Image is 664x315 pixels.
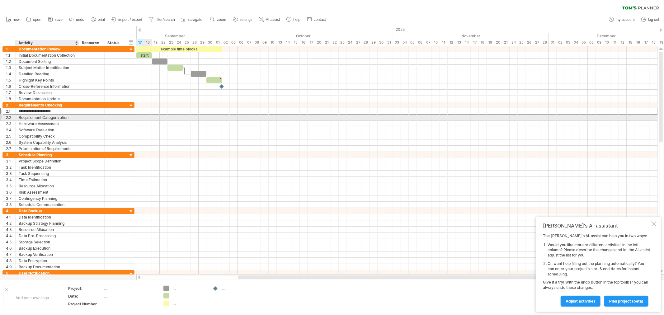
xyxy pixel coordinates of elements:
[541,39,549,46] div: Friday, 28 November 2025
[110,16,144,24] a: import / export
[19,96,76,102] div: Documentation Update.
[640,16,661,24] a: log out
[240,17,252,22] span: settings
[19,177,76,183] div: Time Estimation
[323,39,331,46] div: Tuesday, 21 October 2025
[6,220,15,226] div: 4.2
[510,39,518,46] div: Monday, 24 November 2025
[6,233,15,239] div: 4.4
[566,299,596,303] span: Adjust activities
[572,39,580,46] div: Thursday, 4 December 2025
[6,139,15,145] div: 2.6
[104,286,156,291] div: ....
[604,296,648,307] a: plan project (beta)
[284,39,292,46] div: Tuesday, 14 October 2025
[6,183,15,189] div: 3.5
[611,39,619,46] div: Thursday, 11 December 2025
[293,17,300,22] span: help
[315,39,323,46] div: Monday, 20 October 2025
[6,239,15,245] div: 4.5
[214,39,222,46] div: Wednesday, 1 October 2025
[354,39,362,46] div: Monday, 27 October 2025
[561,296,600,307] a: Adjust activities
[104,294,156,299] div: ....
[596,39,603,46] div: Tuesday, 9 December 2025
[136,52,152,58] div: start
[494,39,502,46] div: Thursday, 20 November 2025
[147,16,177,24] a: filter/search
[292,39,300,46] div: Wednesday, 15 October 2025
[609,299,643,303] span: plan project (beta)
[231,16,254,24] a: settings
[188,17,204,22] span: navigator
[19,171,76,176] div: Task Sequencing
[285,16,302,24] a: help
[19,139,76,145] div: System Capability Analysis
[6,52,15,58] div: 1.1
[6,127,15,133] div: 2.4
[19,46,76,52] div: Documentation Review
[82,40,101,46] div: Resource
[634,39,642,46] div: Tuesday, 16 December 2025
[393,39,401,46] div: Monday, 3 November 2025
[378,39,385,46] div: Thursday, 30 October 2025
[314,17,326,22] span: contact
[19,264,76,270] div: Backup Documentation.
[440,39,448,46] div: Tuesday, 11 November 2025
[19,121,76,127] div: Hardware Assessment
[214,33,393,39] div: October 2025
[46,16,64,24] a: save
[331,39,339,46] div: Wednesday, 22 October 2025
[3,286,61,309] div: Add your own logo
[183,39,191,46] div: Thursday, 25 September 2025
[191,39,199,46] div: Friday, 26 September 2025
[6,202,15,208] div: 3.8
[245,39,253,46] div: Tuesday, 7 October 2025
[136,39,144,46] div: Wednesday, 17 September 2025
[448,39,455,46] div: Wednesday, 12 November 2025
[180,16,205,24] a: navigator
[6,245,15,251] div: 4.6
[89,16,107,24] a: print
[346,39,354,46] div: Friday, 24 October 2025
[6,96,15,102] div: 1.8
[6,90,15,96] div: 1.7
[19,52,76,58] div: Initial Documentation Collection
[616,17,635,22] span: my account
[19,233,76,239] div: Data Pre-Processing
[6,133,15,139] div: 2.5
[463,39,471,46] div: Friday, 14 November 2025
[6,77,15,83] div: 1.5
[417,39,424,46] div: Thursday, 6 November 2025
[172,301,206,306] div: ....
[68,16,86,24] a: undo
[276,39,284,46] div: Monday, 13 October 2025
[19,164,76,170] div: Task Identification
[19,258,76,264] div: Data Encryption
[19,77,76,83] div: Highlight Key Points
[393,33,549,39] div: November 2025
[269,39,276,46] div: Friday, 10 October 2025
[19,133,76,139] div: Compatibility Check
[549,39,557,46] div: Monday, 1 December 2025
[266,17,280,22] span: AI assist
[370,39,378,46] div: Wednesday, 29 October 2025
[300,39,308,46] div: Thursday, 16 October 2025
[6,46,15,52] div: 1
[401,39,409,46] div: Tuesday, 4 November 2025
[6,171,15,176] div: 3.3
[4,16,21,24] a: new
[19,270,76,276] div: User Notification
[424,39,432,46] div: Friday, 7 November 2025
[253,39,261,46] div: Wednesday, 8 October 2025
[160,39,167,46] div: Monday, 22 September 2025
[19,183,76,189] div: Resource Allocation
[6,177,15,183] div: 3.4
[432,39,440,46] div: Monday, 10 November 2025
[603,39,611,46] div: Wednesday, 10 December 2025
[6,83,15,89] div: 1.6
[172,293,206,299] div: ....
[209,16,228,24] a: zoom
[619,39,627,46] div: Friday, 12 December 2025
[217,17,226,22] span: zoom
